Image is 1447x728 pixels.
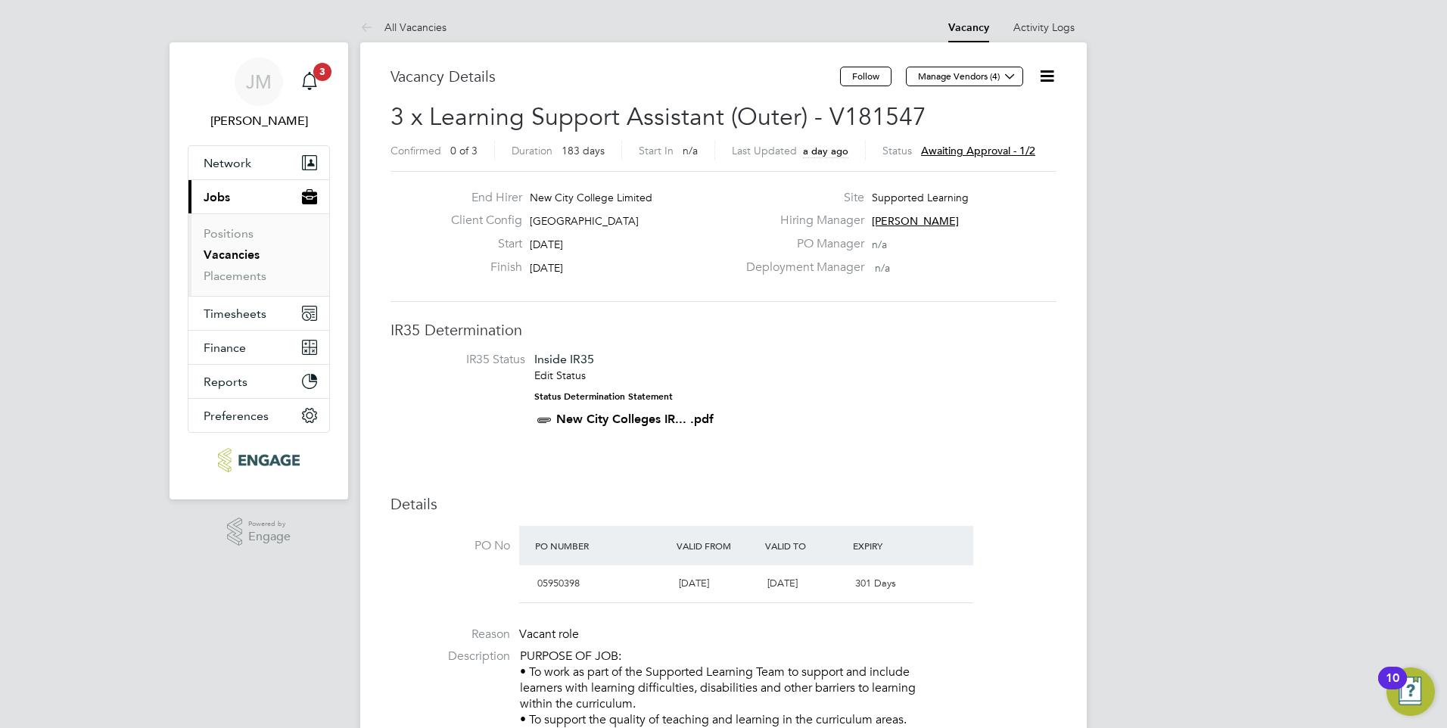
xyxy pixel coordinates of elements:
label: End Hirer [439,190,522,206]
h3: Details [391,494,1056,514]
span: 05950398 [537,577,580,590]
strong: Status Determination Statement [534,391,673,402]
span: [DATE] [767,577,798,590]
a: Edit Status [534,369,586,382]
label: Last Updated [732,144,797,157]
label: PO No [391,538,510,554]
span: a day ago [803,145,848,157]
span: Network [204,156,251,170]
span: Reports [204,375,247,389]
span: Engage [248,530,291,543]
span: Jacqueline Mitchell [188,112,330,130]
a: Vacancy [948,21,989,34]
span: [PERSON_NAME] [872,214,959,228]
button: Preferences [188,399,329,432]
label: Reason [391,627,510,642]
span: Powered by [248,518,291,530]
button: Network [188,146,329,179]
button: Reports [188,365,329,398]
div: Expiry [849,532,938,559]
span: Finance [204,341,246,355]
span: [DATE] [679,577,709,590]
label: Start [439,236,522,252]
label: Site [737,190,864,206]
span: Preferences [204,409,269,423]
button: Timesheets [188,297,329,330]
label: Description [391,649,510,664]
label: Client Config [439,213,522,229]
div: Valid From [673,532,761,559]
div: 10 [1386,678,1399,698]
label: Confirmed [391,144,441,157]
span: Inside IR35 [534,352,594,366]
a: Powered byEngage [227,518,291,546]
span: [DATE] [530,238,563,251]
label: Status [882,144,912,157]
span: 183 days [562,144,605,157]
a: 3 [294,58,325,106]
h3: Vacancy Details [391,67,840,86]
div: Valid To [761,532,850,559]
button: Open Resource Center, 10 new notifications [1386,667,1435,716]
a: JM[PERSON_NAME] [188,58,330,130]
label: Finish [439,260,522,275]
a: All Vacancies [360,20,447,34]
span: Supported Learning [872,191,969,204]
span: 3 x Learning Support Assistant (Outer) - V181547 [391,102,926,132]
button: Finance [188,331,329,364]
span: n/a [872,238,887,251]
span: 0 of 3 [450,144,478,157]
label: Hiring Manager [737,213,864,229]
span: 3 [313,63,331,81]
div: Jobs [188,213,329,296]
img: ncclondon-logo-retina.png [218,448,299,472]
span: New City College Limited [530,191,652,204]
a: Placements [204,269,266,283]
label: Start In [639,144,674,157]
span: [DATE] [530,261,563,275]
span: Vacant role [519,627,579,642]
a: Go to home page [188,448,330,472]
button: Follow [840,67,892,86]
label: IR35 Status [406,352,525,368]
label: Duration [512,144,552,157]
label: PO Manager [737,236,864,252]
a: Positions [204,226,254,241]
span: JM [246,72,272,92]
a: Activity Logs [1013,20,1075,34]
span: n/a [683,144,698,157]
div: PO Number [531,532,673,559]
button: Jobs [188,180,329,213]
button: Manage Vendors (4) [906,67,1023,86]
span: 301 Days [855,577,896,590]
h3: IR35 Determination [391,320,1056,340]
a: New City Colleges IR... .pdf [556,412,714,426]
span: [GEOGRAPHIC_DATA] [530,214,639,228]
span: n/a [875,261,890,275]
a: Vacancies [204,247,260,262]
span: Jobs [204,190,230,204]
nav: Main navigation [170,42,348,499]
label: Deployment Manager [737,260,864,275]
span: Timesheets [204,306,266,321]
span: Awaiting approval - 1/2 [921,144,1035,157]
